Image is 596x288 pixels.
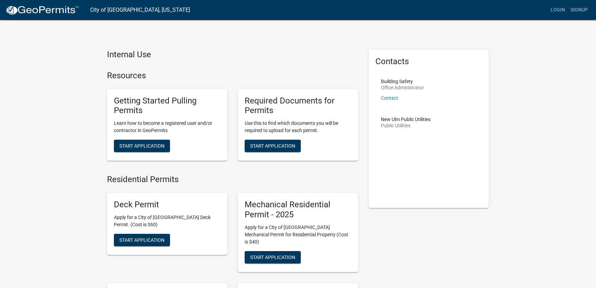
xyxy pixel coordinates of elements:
[568,3,590,17] a: Signup
[381,85,424,90] p: Office Administrator
[114,140,170,152] button: Start Application
[107,50,358,60] h4: Internal Use
[119,237,164,242] span: Start Application
[119,143,164,149] span: Start Application
[245,200,351,220] h5: Mechanical Residential Permit - 2025
[114,214,221,228] p: Apply for a City of [GEOGRAPHIC_DATA] Deck Permit. (Cost is $60)
[114,120,221,134] p: Learn how to become a registered user and/or contractor in GeoPermits
[114,234,170,246] button: Start Application
[107,175,358,185] h4: Residential Permits
[114,96,221,116] h5: Getting Started Pulling Permits
[381,95,398,101] a: Contact
[245,224,351,246] p: Apply for a City of [GEOGRAPHIC_DATA] Mechanical Permit for Residential Property (Cost is $40)
[245,251,301,264] button: Start Application
[381,79,424,84] p: Building Safety
[548,3,568,17] a: Login
[381,117,430,122] p: New Ulm Public Utilities
[375,57,482,67] h5: Contacts
[381,123,430,128] p: Public Utilities
[114,200,221,210] h5: Deck Permit
[245,96,351,116] h5: Required Documents for Permits
[250,143,295,149] span: Start Application
[245,120,351,134] p: Use this to find which documents you will be required to upload for each permit.
[107,71,358,81] h4: Resources
[90,4,190,16] a: City of [GEOGRAPHIC_DATA], [US_STATE]
[245,140,301,152] button: Start Application
[250,254,295,260] span: Start Application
